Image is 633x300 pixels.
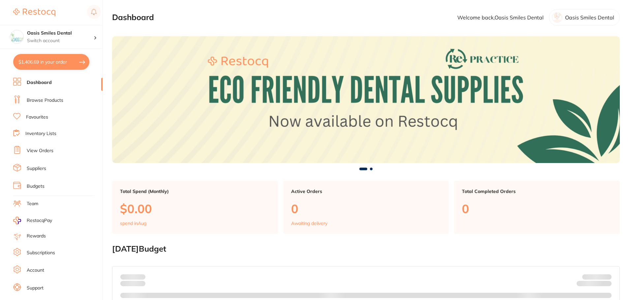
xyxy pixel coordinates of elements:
img: Restocq Logo [13,9,55,16]
p: 0 [291,202,441,215]
a: Inventory Lists [25,130,56,137]
h2: [DATE] Budget [112,244,620,254]
p: Oasis Smiles Dental [565,14,614,20]
p: Total Spend (Monthly) [120,189,270,194]
strong: $0.00 [134,274,145,280]
h2: Dashboard [112,13,154,22]
p: Spent: [120,274,145,280]
a: Rewards [27,233,46,239]
p: Welcome back, Oasis Smiles Dental [457,14,544,20]
strong: $NaN [599,274,612,280]
p: 0 [462,202,612,215]
a: View Orders [27,148,53,154]
a: Support [27,285,44,291]
p: spend in Aug [120,221,146,226]
p: Active Orders [291,189,441,194]
a: Total Completed Orders0 [454,181,620,234]
a: Restocq Logo [13,5,55,20]
a: Dashboard [27,79,52,86]
p: Remaining: [577,280,612,287]
p: Switch account [27,38,94,44]
p: $0.00 [120,202,270,215]
a: Favourites [26,114,48,121]
a: Subscriptions [27,250,55,256]
p: Total Completed Orders [462,189,612,194]
p: month [120,280,145,287]
img: RestocqPay [13,217,21,224]
a: Browse Products [27,97,63,104]
p: Budget: [582,274,612,280]
button: $1,406.69 in your order [13,54,89,70]
a: Team [27,201,38,207]
img: Oasis Smiles Dental [10,30,23,43]
p: Awaiting delivery [291,221,327,226]
strong: $0.00 [600,282,612,288]
h4: Oasis Smiles Dental [27,30,94,37]
img: Dashboard [112,36,620,163]
a: Total Spend (Monthly)$0.00spend inAug [112,181,278,234]
a: Suppliers [27,165,46,172]
span: RestocqPay [27,217,52,224]
a: Budgets [27,183,45,190]
a: Active Orders0Awaiting delivery [283,181,449,234]
a: Account [27,267,44,274]
a: RestocqPay [13,217,52,224]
